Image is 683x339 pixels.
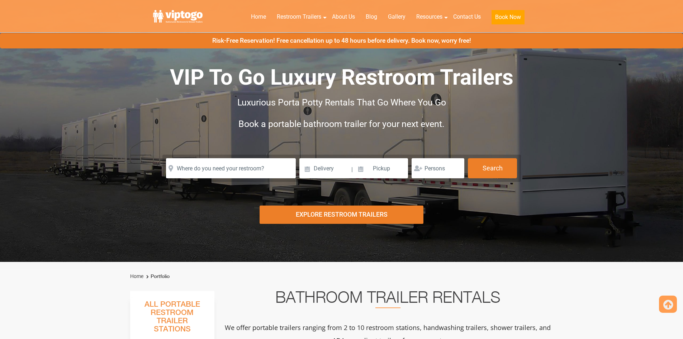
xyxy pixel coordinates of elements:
span: Luxurious Porta Potty Rentals That Go Where You Go [237,97,446,108]
a: Blog [360,9,383,25]
a: Restroom Trailers [271,9,327,25]
a: Home [246,9,271,25]
a: Gallery [383,9,411,25]
li: Portfolio [144,272,170,281]
input: Pickup [354,158,408,178]
a: Home [130,273,143,279]
a: Book Now [486,9,530,29]
a: Contact Us [448,9,486,25]
input: Persons [412,158,464,178]
span: | [351,158,353,181]
span: Book a portable bathroom trailer for your next event. [238,119,445,129]
button: Book Now [492,10,525,24]
span: VIP To Go Luxury Restroom Trailers [170,65,513,90]
a: About Us [327,9,360,25]
button: Search [468,158,517,178]
h2: Bathroom Trailer Rentals [224,291,552,308]
div: Explore Restroom Trailers [260,206,423,224]
input: Delivery [299,158,351,178]
input: Where do you need your restroom? [166,158,296,178]
a: Resources [411,9,448,25]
